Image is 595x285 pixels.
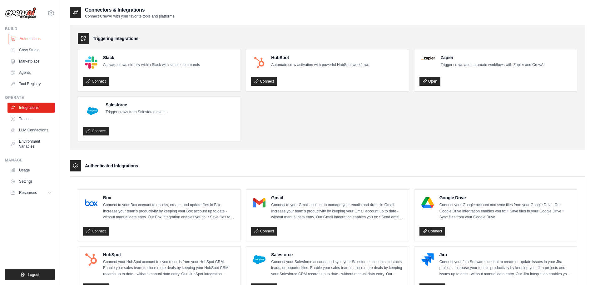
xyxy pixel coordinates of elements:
img: Salesforce Logo [85,104,100,119]
img: Google Drive Logo [421,196,434,209]
h4: HubSpot [271,54,369,61]
button: Resources [7,188,55,198]
p: Connect CrewAI with your favorite tools and platforms [85,14,174,19]
a: Integrations [7,103,55,113]
a: Agents [7,68,55,78]
a: Connect [83,127,109,135]
p: Connect your Google account and sync files from your Google Drive. Our Google Drive integration e... [439,202,572,221]
p: Connect to your Box account to access, create, and update files in Box. Increase your team’s prod... [103,202,236,221]
img: Slack Logo [85,56,97,69]
a: Crew Studio [7,45,55,55]
h4: Google Drive [439,195,572,201]
a: Connect [419,227,445,236]
a: Connect [251,77,277,86]
p: Automate crew activation with powerful HubSpot workflows [271,62,369,68]
a: Connect [83,77,109,86]
button: Logout [5,269,55,280]
p: Trigger crews from Salesforce events [106,109,167,115]
a: Usage [7,165,55,175]
h3: Triggering Integrations [93,35,138,42]
h2: Connectors & Integrations [85,6,174,14]
a: Connect [251,227,277,236]
p: Connect your Jira Software account to create or update issues in your Jira projects. Increase you... [439,259,572,277]
p: Connect to your Gmail account to manage your emails and drafts in Gmail. Increase your team’s pro... [271,202,404,221]
h3: Authenticated Integrations [85,163,138,169]
span: Logout [28,272,39,277]
h4: Salesforce [271,252,404,258]
img: Zapier Logo [421,56,435,60]
a: Tool Registry [7,79,55,89]
a: Traces [7,114,55,124]
p: Trigger crews and automate workflows with Zapier and CrewAI [441,62,545,68]
a: Automations [8,34,55,44]
img: Salesforce Logo [253,253,265,266]
a: Connect [83,227,109,236]
h4: Zapier [441,54,545,61]
a: Settings [7,176,55,186]
div: Operate [5,95,55,100]
span: Resources [19,190,37,195]
h4: Box [103,195,236,201]
img: Jira Logo [421,253,434,266]
h4: Gmail [271,195,404,201]
a: Environment Variables [7,136,55,151]
img: Box Logo [85,196,97,209]
h4: HubSpot [103,252,236,258]
h4: Slack [103,54,200,61]
p: Connect your Salesforce account and sync your Salesforce accounts, contacts, leads, or opportunit... [271,259,404,277]
a: Open [419,77,440,86]
div: Manage [5,158,55,163]
a: Marketplace [7,56,55,66]
div: Build [5,26,55,31]
h4: Jira [439,252,572,258]
img: HubSpot Logo [85,253,97,266]
h4: Salesforce [106,102,167,108]
img: Logo [5,7,36,19]
a: LLM Connections [7,125,55,135]
img: Gmail Logo [253,196,265,209]
p: Connect your HubSpot account to sync records from your HubSpot CRM. Enable your sales team to clo... [103,259,236,277]
p: Activate crews directly within Slack with simple commands [103,62,200,68]
img: HubSpot Logo [253,56,265,69]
